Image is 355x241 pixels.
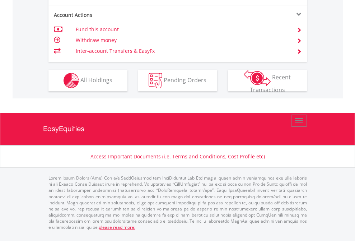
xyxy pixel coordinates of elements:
[164,76,206,84] span: Pending Orders
[99,224,135,230] a: please read more:
[76,35,288,46] td: Withdraw money
[90,153,265,160] a: Access Important Documents (i.e. Terms and Conditions, Cost Profile etc)
[48,70,127,91] button: All Holdings
[138,70,217,91] button: Pending Orders
[228,70,307,91] button: Recent Transactions
[48,11,178,19] div: Account Actions
[80,76,112,84] span: All Holdings
[76,46,288,56] td: Inter-account Transfers & EasyFx
[76,24,288,35] td: Fund this account
[43,113,312,145] a: EasyEquities
[149,73,162,88] img: pending_instructions-wht.png
[64,73,79,88] img: holdings-wht.png
[244,70,271,86] img: transactions-zar-wht.png
[48,175,307,230] p: Lorem Ipsum Dolors (Ame) Con a/e SeddOeiusmod tem InciDiduntut Lab Etd mag aliquaen admin veniamq...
